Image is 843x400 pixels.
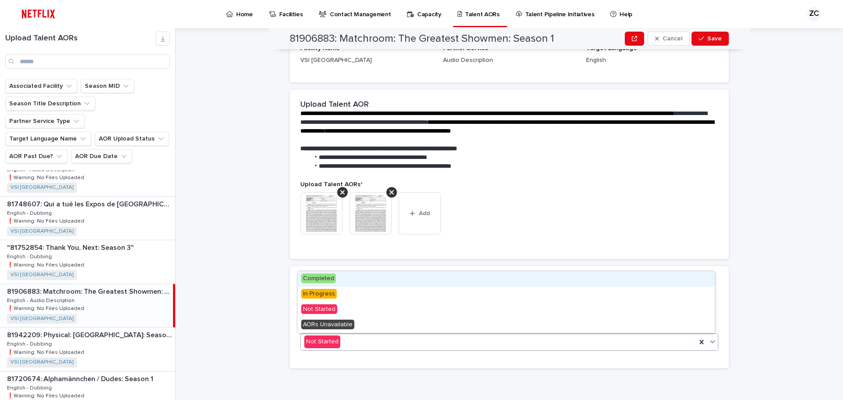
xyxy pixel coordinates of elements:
span: Partner Service [443,45,489,51]
div: ZC [807,7,821,21]
p: English - Dubbing [7,209,54,216]
img: ifQbXi3ZQGMSEF7WDB7W [18,5,59,23]
p: English - Dubbing [7,339,54,347]
button: Cancel [648,32,690,46]
span: In Progress [301,289,337,299]
span: Facility Name [300,45,340,51]
p: ❗️Warning: No Files Uploaded [7,216,86,224]
a: VSI [GEOGRAPHIC_DATA] [11,184,73,191]
span: Cancel [663,36,682,42]
p: "81752854: Thank You, Next: Season 3" [7,242,136,252]
p: 81906883: Matchroom: The Greatest Showmen: Season 1 [7,286,171,296]
p: ❗️Warning: No Files Uploaded [7,391,86,399]
p: English - Dubbing [7,383,54,391]
span: Not Started [301,304,337,314]
a: VSI [GEOGRAPHIC_DATA] [11,359,73,365]
span: Save [707,36,722,42]
div: In Progress [298,287,715,302]
p: ❗️Warning: No Files Uploaded [7,304,86,312]
button: Target Language Name [5,132,91,146]
p: English [586,56,718,65]
span: AORs Unavailable [301,320,354,329]
button: Season MID [81,79,134,93]
div: Not Started [304,335,340,348]
h2: Upload Talent AOR [300,100,369,110]
input: Search [5,54,170,68]
p: ❗️Warning: No Files Uploaded [7,173,86,181]
button: Add [399,192,441,234]
button: AOR Past Due? [5,149,68,163]
div: Completed [298,271,715,287]
span: Completed [301,274,336,283]
button: Save [692,32,729,46]
p: 81720674: Alphamännchen / Dudes: Season 1 [7,373,155,383]
button: Associated Facility [5,79,77,93]
p: ❗️Warning: No Files Uploaded [7,348,86,356]
button: AOR Upload Status [95,132,169,146]
span: Target Language [586,45,637,51]
button: Partner Service Type [5,114,85,128]
p: Audio Description [443,56,575,65]
p: English - Audio Description [7,296,76,304]
span: Upload Talent AORs [300,181,363,187]
h1: Upload Talent AORs [5,34,156,43]
p: 81748607: Qui a tué les Expos de Montréal? (Who Killed the Montreal Expos?) [7,198,173,209]
span: Add [419,210,430,216]
p: ❗️Warning: No Files Uploaded [7,260,86,268]
a: VSI [GEOGRAPHIC_DATA] [11,228,73,234]
div: AORs Unavailable [298,317,715,333]
a: VSI [GEOGRAPHIC_DATA] [11,272,73,278]
a: VSI [GEOGRAPHIC_DATA] [11,316,73,322]
button: AOR Due Date [71,149,132,163]
button: Season Title Description [5,97,95,111]
div: Not Started [298,302,715,317]
p: 81942209: Physical: [GEOGRAPHIC_DATA]: Season 1 [7,329,173,339]
h2: 81906883: Matchroom: The Greatest Showmen: Season 1 [290,32,554,45]
p: VSI [GEOGRAPHIC_DATA] [300,56,432,65]
p: English - Dubbing [7,252,54,260]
